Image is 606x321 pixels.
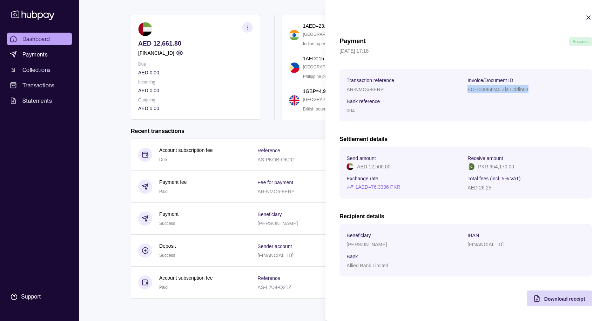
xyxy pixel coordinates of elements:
h2: Recipient details [339,213,592,220]
p: Bank [346,254,358,259]
p: IBAN [467,233,479,238]
p: 1 AED = 76.3336 PKR [355,183,400,191]
p: 004 [346,108,355,113]
p: [FINANCIAL_ID] [467,242,504,247]
p: AED 26.25 [467,185,491,190]
p: Invoice/Document ID [467,78,513,83]
p: Send amount [346,155,376,161]
p: Total fees (incl. 5% VAT) [467,176,520,181]
p: Transaction reference [346,78,394,83]
span: Success [573,39,588,44]
h1: Payment [339,37,366,46]
p: [PERSON_NAME] [346,242,387,247]
p: EC-700084245 Zia Uddin03 [467,87,528,92]
p: AED 12,500.00 [357,163,390,170]
p: PKR 954,170.00 [478,163,514,170]
p: AR-NMO6-8ERP [346,87,384,92]
p: Allied Bank Limited [346,263,388,268]
p: Beneficiary [346,233,371,238]
p: [DATE] 17:18 [339,47,592,55]
button: Download receipt [526,290,592,306]
p: Receive amount [467,155,503,161]
span: Download receipt [544,296,585,302]
img: ae [346,163,353,170]
p: Bank reference [346,99,380,104]
h2: Settlement details [339,135,592,143]
p: Exchange rate [346,176,378,181]
img: pk [467,163,474,170]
